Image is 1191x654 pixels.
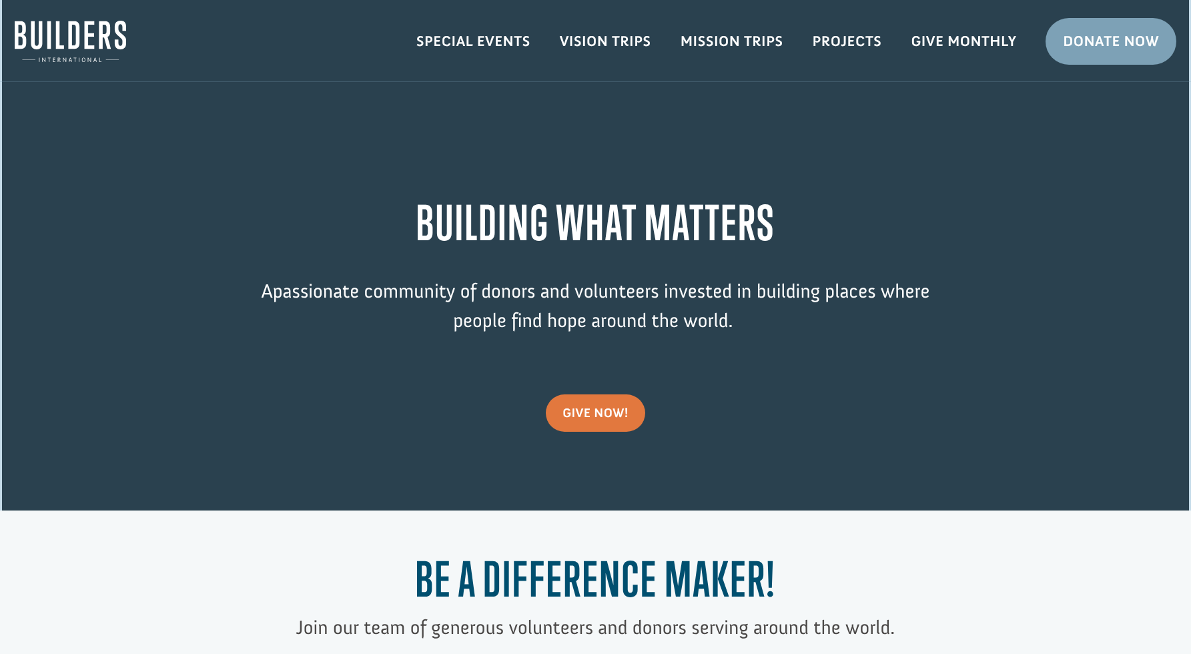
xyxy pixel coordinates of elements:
[1046,18,1176,65] a: Donate Now
[236,551,956,613] h1: Be a Difference Maker!
[15,21,126,62] img: Builders International
[236,277,956,355] p: passionate community of donors and volunteers invested in building places where people find hope ...
[261,279,272,303] span: A
[545,22,666,61] a: Vision Trips
[798,22,897,61] a: Projects
[666,22,798,61] a: Mission Trips
[896,22,1031,61] a: Give Monthly
[402,22,545,61] a: Special Events
[546,394,645,432] a: give now!
[296,615,895,639] span: Join our team of generous volunteers and donors serving around the world.
[236,195,956,257] h1: BUILDING WHAT MATTERS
